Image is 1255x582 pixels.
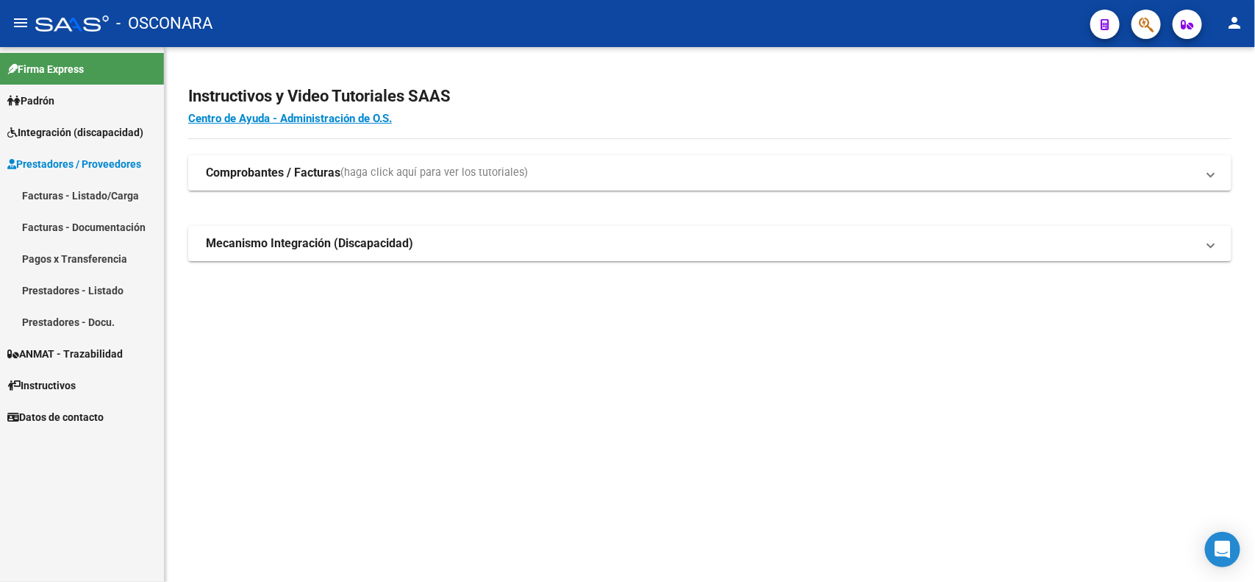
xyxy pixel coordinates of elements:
[188,112,392,125] a: Centro de Ayuda - Administración de O.S.
[7,61,84,77] span: Firma Express
[7,156,141,172] span: Prestadores / Proveedores
[1205,532,1240,567] div: Open Intercom Messenger
[188,226,1231,261] mat-expansion-panel-header: Mecanismo Integración (Discapacidad)
[7,346,123,362] span: ANMAT - Trazabilidad
[1226,14,1243,32] mat-icon: person
[188,82,1231,110] h2: Instructivos y Video Tutoriales SAAS
[206,165,340,181] strong: Comprobantes / Facturas
[188,155,1231,191] mat-expansion-panel-header: Comprobantes / Facturas(haga click aquí para ver los tutoriales)
[7,124,143,141] span: Integración (discapacidad)
[116,7,212,40] span: - OSCONARA
[7,377,76,394] span: Instructivos
[7,93,54,109] span: Padrón
[206,235,413,252] strong: Mecanismo Integración (Discapacidad)
[340,165,528,181] span: (haga click aquí para ver los tutoriales)
[7,409,104,425] span: Datos de contacto
[12,14,29,32] mat-icon: menu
